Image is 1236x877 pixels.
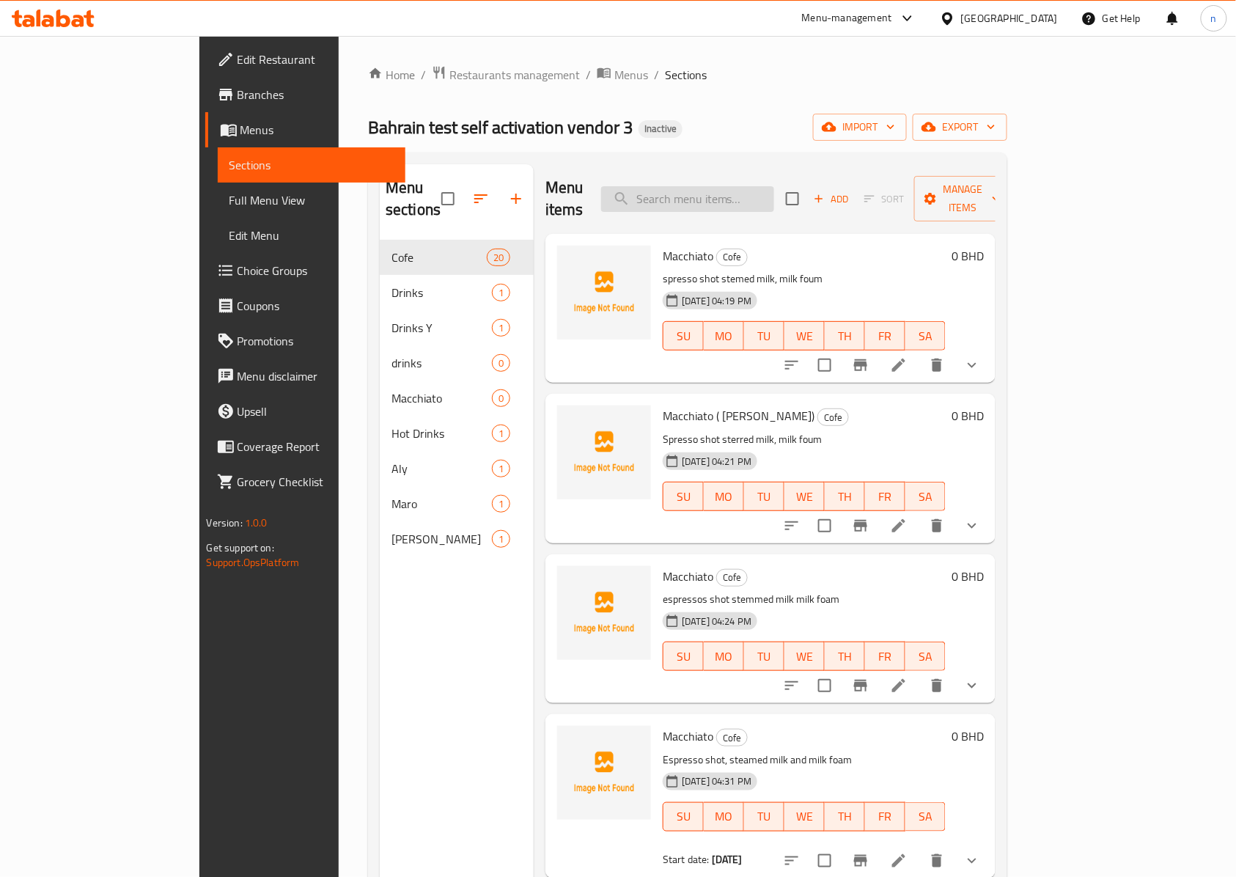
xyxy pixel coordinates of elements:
[545,177,584,221] h2: Menu items
[493,356,510,370] span: 0
[229,156,394,174] span: Sections
[809,350,840,381] span: Select to update
[639,120,683,138] div: Inactive
[809,670,840,701] span: Select to update
[238,403,394,420] span: Upsell
[871,486,900,507] span: FR
[812,191,851,208] span: Add
[790,806,819,827] span: WE
[492,319,510,337] div: items
[663,482,704,511] button: SU
[919,348,954,383] button: delete
[905,482,946,511] button: SA
[913,114,1007,141] button: export
[391,460,492,477] span: Aly
[665,66,707,84] span: Sections
[825,321,865,351] button: TH
[808,188,855,210] span: Add item
[825,118,895,136] span: import
[663,725,713,747] span: Macchiato
[831,326,859,347] span: TH
[750,806,779,827] span: TU
[380,345,534,381] div: drinks0
[391,354,492,372] div: drinks
[663,430,946,449] p: Spresso shot sterred milk, milk foum
[744,802,784,832] button: TU
[813,114,907,141] button: import
[744,482,784,511] button: TU
[391,495,492,513] div: Maro
[954,508,990,543] button: show more
[669,486,698,507] span: SU
[218,183,406,218] a: Full Menu View
[710,326,738,347] span: MO
[229,227,394,244] span: Edit Menu
[802,10,892,27] div: Menu-management
[911,646,940,667] span: SA
[492,460,510,477] div: items
[238,332,394,350] span: Promotions
[432,65,580,84] a: Restaurants management
[717,569,747,586] span: Cofe
[710,806,738,827] span: MO
[952,246,984,266] h6: 0 BHD
[449,66,580,84] span: Restaurants management
[391,389,492,407] div: Macchiato
[238,438,394,455] span: Coverage Report
[831,806,859,827] span: TH
[890,677,908,694] a: Edit menu item
[492,354,510,372] div: items
[911,326,940,347] span: SA
[843,668,878,703] button: Branch-specific-item
[493,321,510,335] span: 1
[663,850,710,869] span: Start date:
[380,486,534,521] div: Maro1
[871,806,900,827] span: FR
[777,183,808,214] span: Select section
[238,262,394,279] span: Choice Groups
[391,425,492,442] span: Hot Drinks
[238,473,394,491] span: Grocery Checklist
[663,245,713,267] span: Macchiato
[750,646,779,667] span: TU
[865,321,905,351] button: FR
[238,51,394,68] span: Edit Restaurant
[871,646,900,667] span: FR
[843,508,878,543] button: Branch-specific-item
[205,77,406,112] a: Branches
[380,451,534,486] div: Aly1
[368,111,633,144] span: Bahrain test self activation vendor 3
[774,668,809,703] button: sort-choices
[368,65,1007,84] nav: breadcrumb
[421,66,426,84] li: /
[716,729,748,746] div: Cofe
[586,66,591,84] li: /
[963,852,981,870] svg: Show Choices
[774,508,809,543] button: sort-choices
[205,288,406,323] a: Coupons
[380,416,534,451] div: Hot Drinks1
[905,802,946,832] button: SA
[380,234,534,562] nav: Menu sections
[238,297,394,315] span: Coupons
[492,530,510,548] div: items
[663,565,713,587] span: Macchiato
[924,118,996,136] span: export
[391,319,492,337] span: Drinks Y
[716,569,748,587] div: Cofe
[784,482,825,511] button: WE
[710,486,738,507] span: MO
[784,321,825,351] button: WE
[890,517,908,535] a: Edit menu item
[597,65,648,84] a: Menus
[654,66,659,84] li: /
[809,510,840,541] span: Select to update
[433,183,463,214] span: Select all sections
[717,249,747,265] span: Cofe
[557,246,651,340] img: Macchiato
[890,852,908,870] a: Edit menu item
[963,677,981,694] svg: Show Choices
[911,806,940,827] span: SA
[676,294,757,308] span: [DATE] 04:19 PM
